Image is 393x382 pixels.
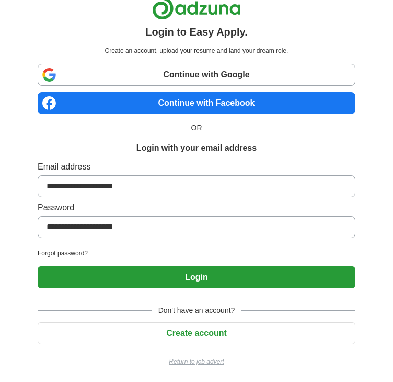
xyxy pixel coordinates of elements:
a: Forgot password? [38,249,355,258]
a: Continue with Google [38,64,355,86]
span: Don't have an account? [152,305,241,316]
button: Login [38,266,355,288]
label: Email address [38,161,355,173]
button: Create account [38,322,355,344]
label: Password [38,201,355,214]
a: Continue with Facebook [38,92,355,114]
p: Create an account, upload your resume and land your dream role. [40,46,353,55]
span: OR [185,122,209,133]
h1: Login with your email address [136,142,257,154]
h1: Login to Easy Apply. [145,24,248,40]
a: Create account [38,329,355,338]
a: Return to job advert [38,357,355,366]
